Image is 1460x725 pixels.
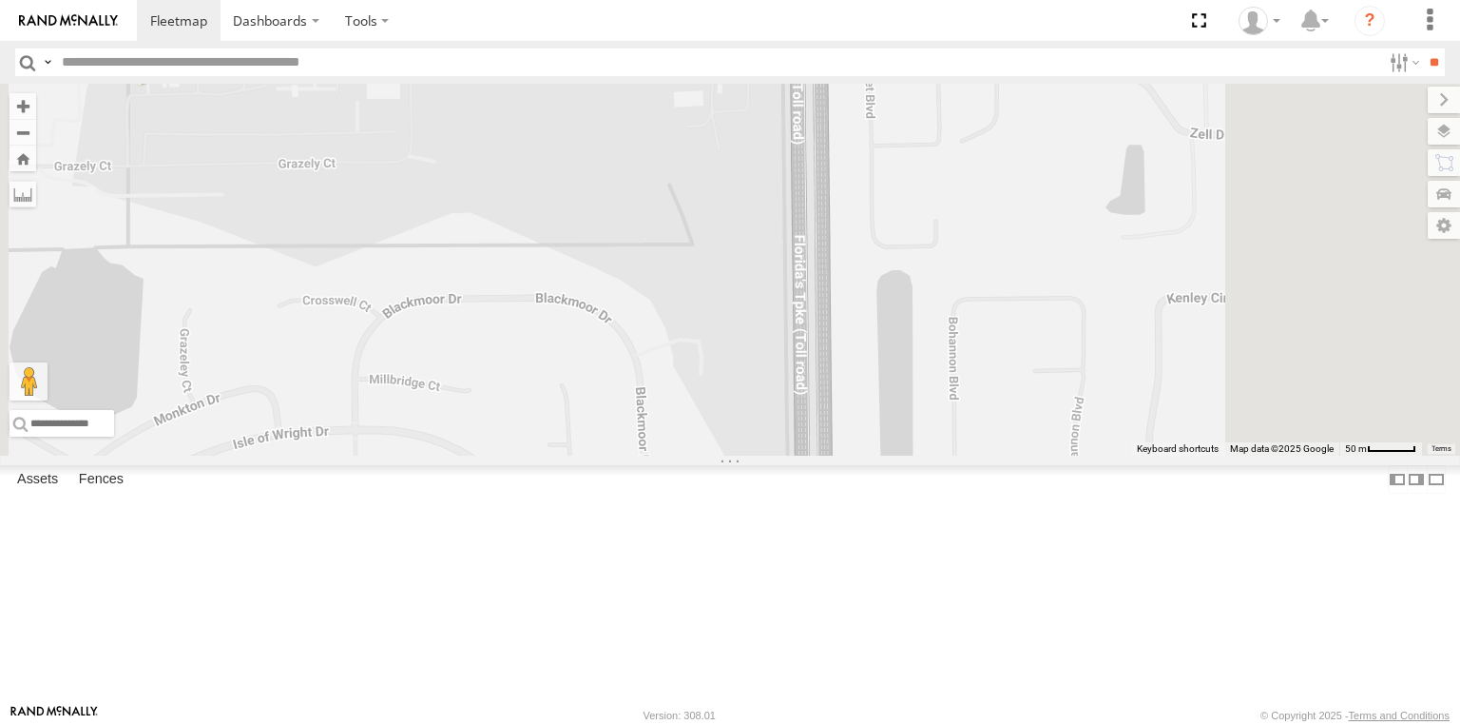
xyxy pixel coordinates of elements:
span: 50 m [1345,443,1367,454]
div: © Copyright 2025 - [1260,710,1450,721]
label: Dock Summary Table to the Right [1407,465,1426,493]
div: Version: 308.01 [644,710,716,721]
button: Keyboard shortcuts [1137,442,1219,456]
button: Drag Pegman onto the map to open Street View [10,362,48,401]
a: Visit our Website [10,706,98,725]
label: Dock Summary Table to the Left [1388,465,1407,493]
img: rand-logo.svg [19,14,118,28]
label: Fences [69,466,133,493]
label: Search Filter Options [1382,49,1423,76]
button: Zoom in [10,93,36,119]
i: ? [1354,6,1385,36]
label: Assets [8,466,67,493]
button: Zoom Home [10,146,36,171]
span: Map data ©2025 Google [1230,443,1334,454]
button: Map Scale: 50 m per 48 pixels [1339,442,1422,456]
button: Zoom out [10,119,36,146]
div: Sardor Khadjimedov [1232,7,1287,35]
a: Terms (opens in new tab) [1431,445,1451,453]
a: Terms and Conditions [1349,710,1450,721]
label: Search Query [40,49,55,76]
label: Hide Summary Table [1427,465,1446,493]
label: Measure [10,181,36,207]
label: Map Settings [1428,212,1460,239]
